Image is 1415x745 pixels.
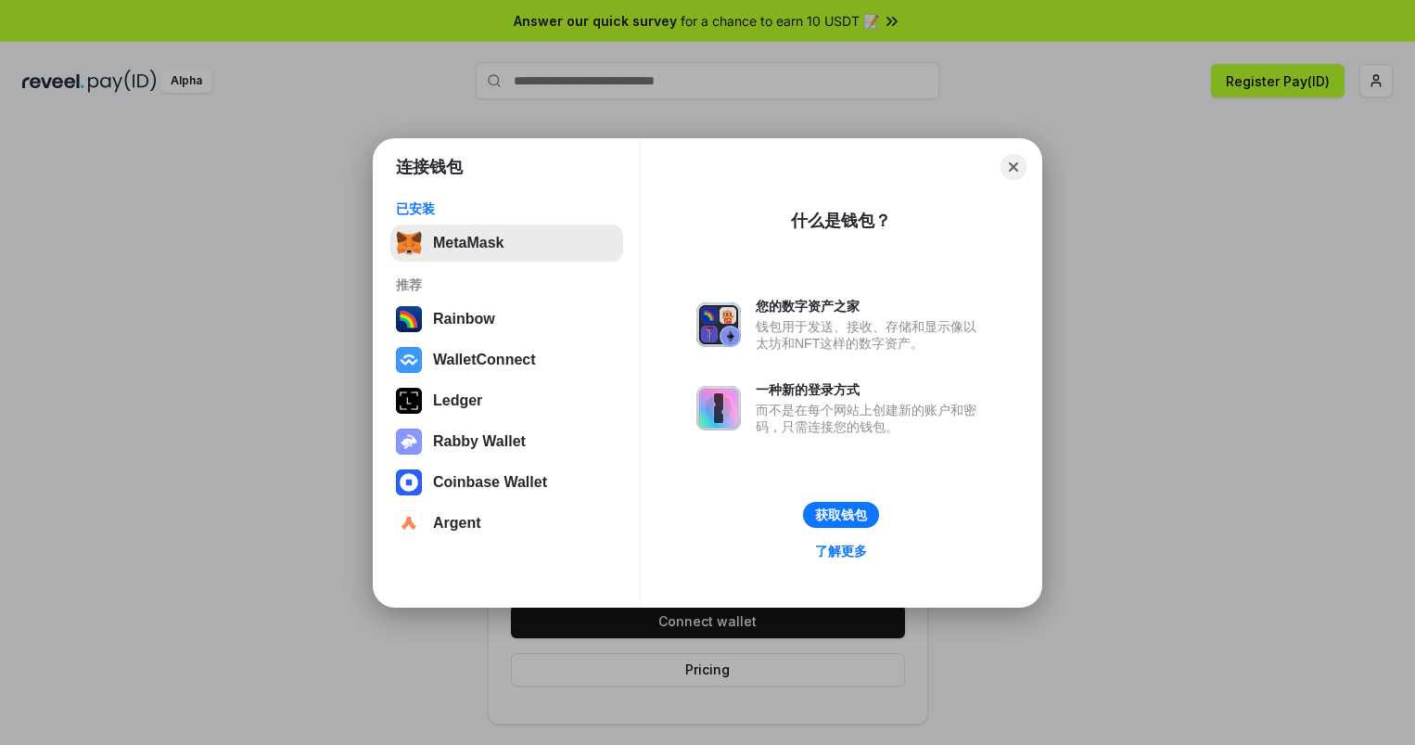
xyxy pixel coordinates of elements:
img: svg+xml,%3Csvg%20width%3D%2228%22%20height%3D%2228%22%20viewBox%3D%220%200%2028%2028%22%20fill%3D... [396,469,422,495]
div: 什么是钱包？ [791,210,891,232]
img: svg+xml,%3Csvg%20width%3D%2228%22%20height%3D%2228%22%20viewBox%3D%220%200%2028%2028%22%20fill%3D... [396,510,422,536]
div: 您的数字资产之家 [756,298,986,315]
img: svg+xml,%3Csvg%20xmlns%3D%22http%3A%2F%2Fwww.w3.org%2F2000%2Fsvg%22%20width%3D%2228%22%20height%3... [396,388,422,414]
h1: 连接钱包 [396,156,463,178]
button: 获取钱包 [803,502,879,528]
button: MetaMask [390,225,623,262]
div: WalletConnect [433,352,536,368]
img: svg+xml,%3Csvg%20xmlns%3D%22http%3A%2F%2Fwww.w3.org%2F2000%2Fsvg%22%20fill%3D%22none%22%20viewBox... [696,386,741,430]
div: Ledger [433,392,482,409]
div: MetaMask [433,235,504,251]
div: 推荐 [396,276,618,293]
img: svg+xml,%3Csvg%20width%3D%2228%22%20height%3D%2228%22%20viewBox%3D%220%200%2028%2028%22%20fill%3D... [396,347,422,373]
img: svg+xml,%3Csvg%20fill%3D%22none%22%20height%3D%2233%22%20viewBox%3D%220%200%2035%2033%22%20width%... [396,230,422,256]
div: 已安装 [396,200,618,217]
img: svg+xml,%3Csvg%20xmlns%3D%22http%3A%2F%2Fwww.w3.org%2F2000%2Fsvg%22%20fill%3D%22none%22%20viewBox... [696,302,741,347]
button: Ledger [390,382,623,419]
div: 钱包用于发送、接收、存储和显示像以太坊和NFT这样的数字资产。 [756,318,986,352]
img: svg+xml,%3Csvg%20xmlns%3D%22http%3A%2F%2Fwww.w3.org%2F2000%2Fsvg%22%20fill%3D%22none%22%20viewBox... [396,429,422,455]
button: Rainbow [390,301,623,338]
a: 了解更多 [804,539,878,563]
div: 获取钱包 [815,507,867,523]
img: svg+xml,%3Csvg%20width%3D%22120%22%20height%3D%22120%22%20viewBox%3D%220%200%20120%20120%22%20fil... [396,306,422,332]
div: 了解更多 [815,543,867,559]
div: Rabby Wallet [433,433,526,450]
div: 而不是在每个网站上创建新的账户和密码，只需连接您的钱包。 [756,402,986,435]
button: WalletConnect [390,341,623,379]
div: Rainbow [433,311,495,328]
div: 一种新的登录方式 [756,381,986,398]
button: Rabby Wallet [390,423,623,460]
button: Close [1001,154,1026,180]
button: Coinbase Wallet [390,464,623,501]
div: Argent [433,515,481,532]
button: Argent [390,505,623,542]
div: Coinbase Wallet [433,474,547,491]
